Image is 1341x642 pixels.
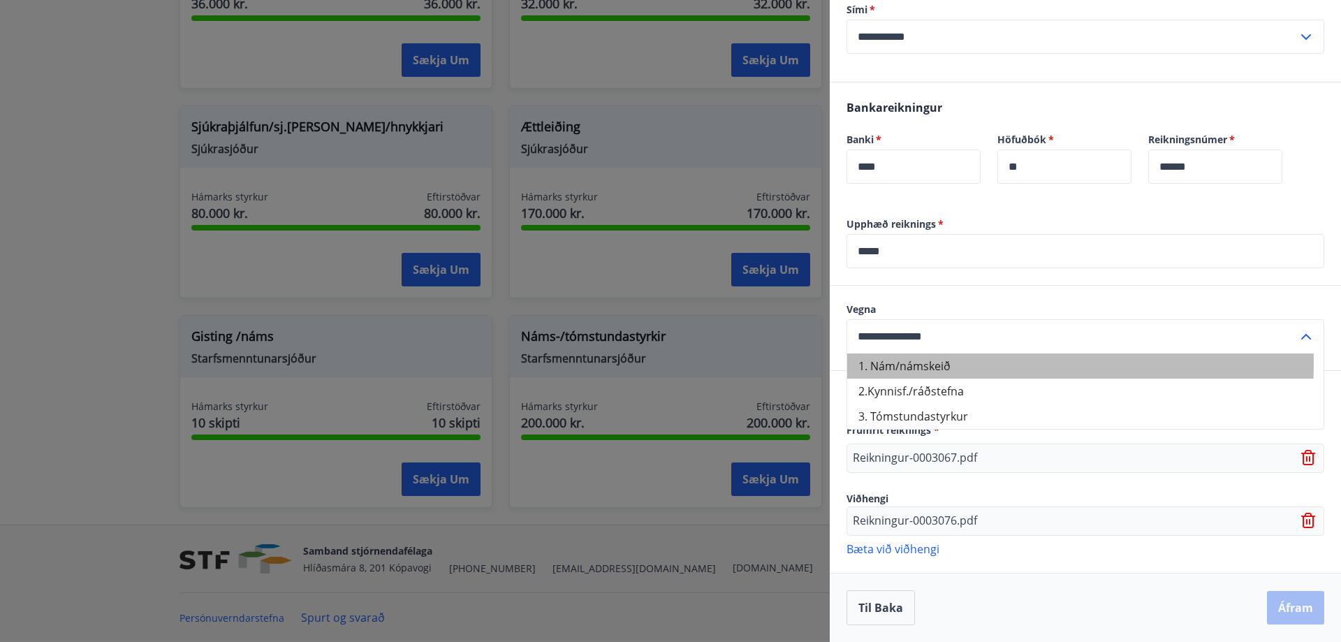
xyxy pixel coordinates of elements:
li: 2.Kynnisf./ráðstefna [847,379,1324,404]
span: Frumrit reiknings [847,423,939,437]
li: 3. Tómstundastyrkur [847,404,1324,429]
label: Vegna [847,302,1324,316]
label: Upphæð reiknings [847,217,1324,231]
label: Höfuðbók [997,133,1131,147]
p: Reikningur-0003076.pdf [853,513,977,530]
label: Banki [847,133,981,147]
li: 1. Nám/námskeið [847,353,1324,379]
button: Til baka [847,590,915,625]
div: Upphæð reiknings [847,234,1324,268]
span: Bankareikningur [847,100,942,115]
label: Reikningsnúmer [1148,133,1282,147]
p: Bæta við viðhengi [847,541,1324,555]
span: Viðhengi [847,492,888,505]
p: Reikningur-0003067.pdf [853,450,977,467]
label: Sími [847,3,1324,17]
